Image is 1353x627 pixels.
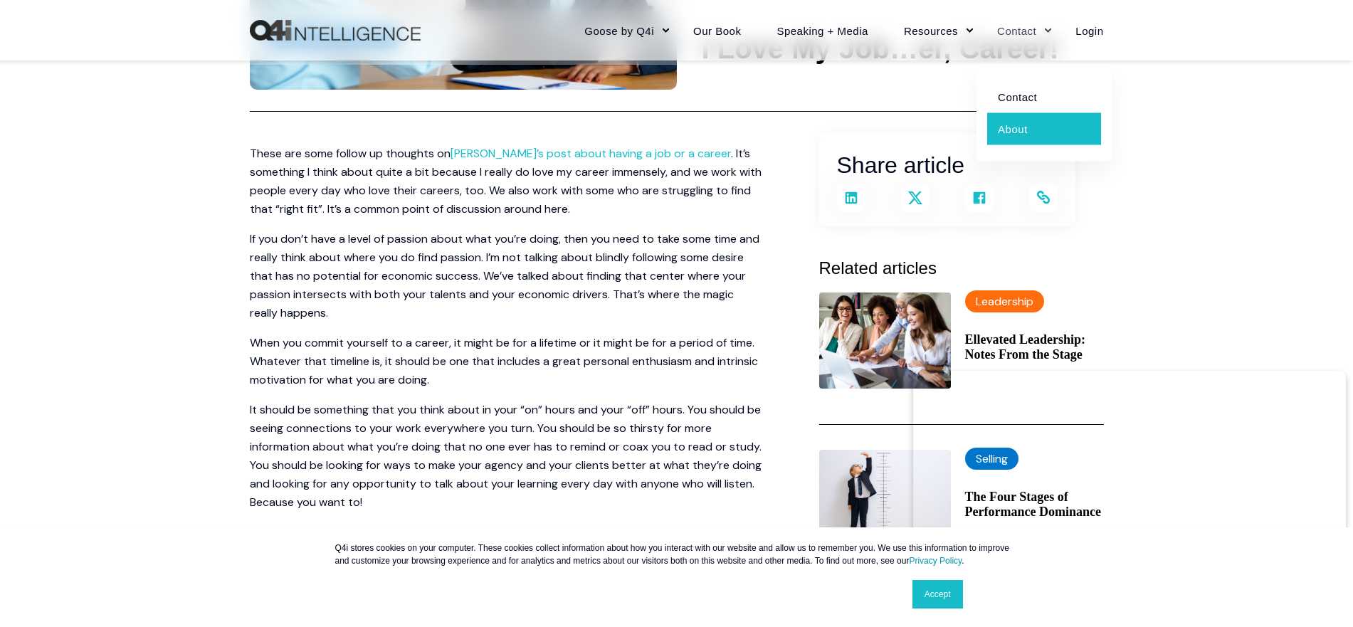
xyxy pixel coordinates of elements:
[250,230,762,322] p: If you don’t have a level of passion about what you’re doing, then you need to take some time and...
[451,146,731,161] a: [PERSON_NAME]’s post about having a job or a career
[987,112,1101,144] a: About
[912,580,963,608] a: Accept
[965,332,1104,362] a: Ellevated Leadership: Notes From the Stage
[250,334,762,389] p: When you commit yourself to a career, it might be for a lifetime or it might be for a period of t...
[965,184,994,212] a: Share on Facebook
[250,401,762,512] p: It should be something that you think about in your “on” hours and your “off” hours. You should b...
[819,255,1104,282] h3: Related articles
[250,20,421,41] img: Q4intelligence, LLC logo
[1029,184,1058,212] a: Copy and share the link
[250,523,762,597] p: You can reinvent yourself and your career several times over, but whatever you’re doing at the ti...
[901,184,930,212] a: Share on X
[837,184,865,212] a: Share on LinkedIn
[913,371,1346,620] iframe: Popup CTA
[837,147,1058,184] h2: Share article
[987,80,1101,112] a: Contact
[909,556,962,566] a: Privacy Policy
[250,144,762,218] p: These are some follow up thoughts on . It’s something I think about quite a bit because I really ...
[965,290,1044,312] label: Leadership
[250,20,421,41] a: Back to Home
[335,542,1018,567] p: Q4i stores cookies on your computer. These cookies collect information about how you interact wit...
[819,293,951,389] img: Four women leaders gather around a laptop, sharing ideas and laughter as they collaborate on a cr...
